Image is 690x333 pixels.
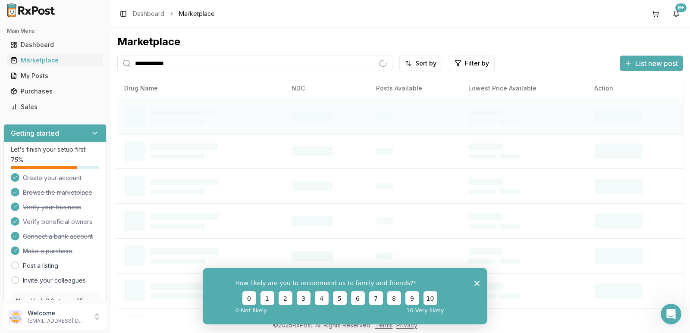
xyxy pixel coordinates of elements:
span: Connect a bank account [23,232,93,241]
button: List new post [620,56,683,71]
iframe: Intercom live chat [661,304,681,324]
span: Make a purchase [23,247,72,255]
div: Sales [10,103,100,111]
h2: Main Menu [7,28,103,34]
p: [EMAIL_ADDRESS][DOMAIN_NAME] [28,317,88,324]
span: Marketplace [179,9,215,18]
th: Posts Available [369,78,461,99]
a: Marketplace [7,53,103,68]
span: Sort by [415,59,436,68]
span: Verify beneficial owners [23,218,92,226]
button: Dashboard [3,38,107,52]
button: Marketplace [3,53,107,67]
a: Terms [375,321,393,329]
span: Verify your business [23,203,81,212]
p: Welcome [28,309,88,317]
button: Purchases [3,84,107,98]
th: NDC [285,78,370,99]
div: Marketplace [10,56,100,65]
button: Filter by [449,56,495,71]
a: Dashboard [7,37,103,53]
button: Sort by [399,56,442,71]
th: Lowest Price Available [461,78,587,99]
a: Purchases [7,84,103,99]
button: My Posts [3,69,107,83]
div: My Posts [10,72,100,80]
div: Marketplace [117,35,683,49]
button: 9+ [669,7,683,21]
div: Dashboard [10,40,100,49]
span: Browse the marketplace [23,188,92,197]
a: Invite your colleagues [23,276,86,285]
span: Filter by [465,59,489,68]
button: Sales [3,100,107,114]
th: Drug Name [117,78,285,99]
img: RxPost Logo [3,3,59,17]
span: Create your account [23,174,82,182]
div: Purchases [10,87,100,96]
nav: breadcrumb [133,9,215,18]
span: 75 % [11,156,24,164]
span: List new post [635,58,678,68]
a: Dashboard [133,9,164,18]
a: List new post [620,60,683,68]
div: 9+ [675,3,687,12]
a: Privacy [396,321,417,329]
p: Need help? Set up a 25 minute call with our team to set up. [16,297,94,323]
h3: Getting started [11,128,59,138]
a: My Posts [7,68,103,84]
th: Action [587,78,683,99]
p: Let's finish your setup first! [11,145,99,154]
a: Post a listing [23,261,58,270]
iframe: Survey from RxPost [203,268,487,324]
a: Sales [7,99,103,115]
img: User avatar [9,310,22,324]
